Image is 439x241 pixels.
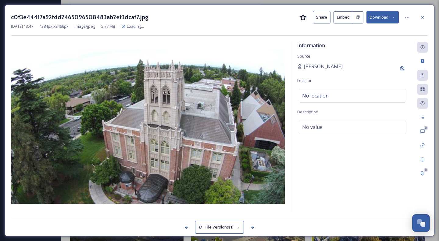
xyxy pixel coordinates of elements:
[297,42,325,49] span: Information
[304,63,343,70] span: [PERSON_NAME]
[127,23,144,29] span: Loading...
[297,53,310,59] span: Source
[11,23,33,29] span: [DATE] 13:47
[412,214,430,232] button: Open Chat
[334,11,353,23] button: Embed
[302,92,329,99] span: No location
[11,50,285,204] img: c0f3e44417a92fdd2465096508483ab2ef3dcaf7.jpg
[297,78,312,83] span: Location
[39,23,69,29] span: 4384 px x 2466 px
[424,126,428,130] div: 0
[101,23,115,29] span: 5.77 MB
[366,11,399,23] button: Download
[302,123,323,131] span: No value.
[11,13,148,22] h3: c0f3e44417a92fdd2465096508483ab2ef3dcaf7.jpg
[297,109,318,115] span: Description
[75,23,95,29] span: image/jpeg
[424,168,428,172] div: 0
[313,11,330,23] button: Share
[195,221,244,233] button: File Versions(1)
